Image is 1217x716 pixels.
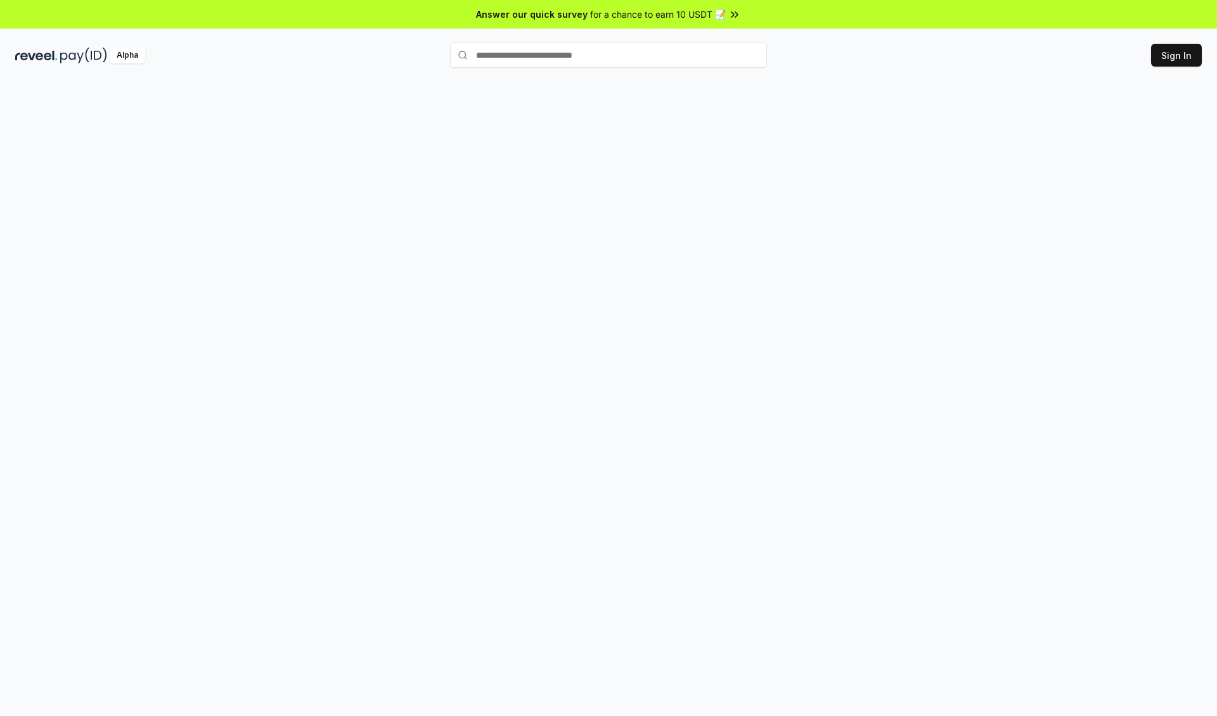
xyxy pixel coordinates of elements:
img: pay_id [60,48,107,63]
img: reveel_dark [15,48,58,63]
span: for a chance to earn 10 USDT 📝 [590,8,726,21]
div: Alpha [110,48,145,63]
span: Answer our quick survey [476,8,588,21]
button: Sign In [1151,44,1202,67]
